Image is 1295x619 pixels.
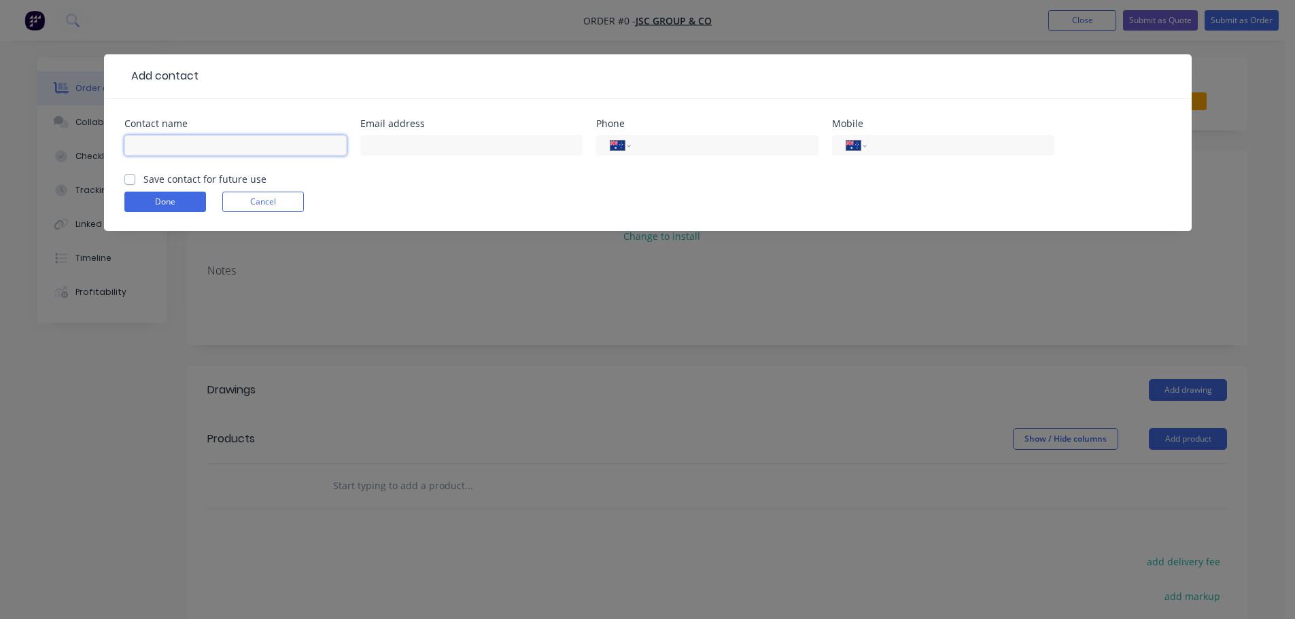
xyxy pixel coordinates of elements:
[360,119,583,128] div: Email address
[143,172,266,186] label: Save contact for future use
[124,119,347,128] div: Contact name
[124,68,198,84] div: Add contact
[222,192,304,212] button: Cancel
[596,119,818,128] div: Phone
[832,119,1054,128] div: Mobile
[124,192,206,212] button: Done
